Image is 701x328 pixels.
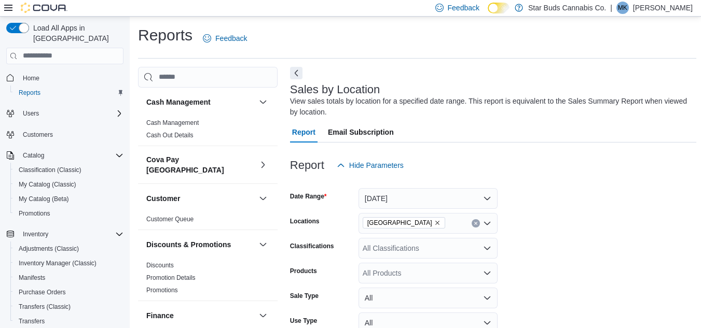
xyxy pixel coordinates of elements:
[15,178,80,191] a: My Catalog (Classic)
[290,159,324,172] h3: Report
[2,106,128,121] button: Users
[15,272,123,284] span: Manifests
[146,261,174,269] span: Discounts
[2,148,128,163] button: Catalog
[10,241,128,256] button: Adjustments (Classic)
[292,122,315,142] span: Report
[15,257,101,269] a: Inventory Manager (Classic)
[146,154,255,175] button: Cova Pay [GEOGRAPHIC_DATA]
[19,89,40,97] span: Reports
[29,23,123,44] span: Load All Apps in [GEOGRAPHIC_DATA]
[146,287,178,294] a: Promotions
[19,149,48,162] button: Catalog
[138,259,278,301] div: Discounts & Promotions
[367,218,432,228] span: [GEOGRAPHIC_DATA]
[15,315,49,327] a: Transfers
[257,96,269,108] button: Cash Management
[472,219,480,227] button: Clear input
[2,127,128,142] button: Customers
[15,301,75,313] a: Transfers (Classic)
[618,2,627,14] span: MK
[15,207,54,220] a: Promotions
[19,129,57,141] a: Customers
[290,83,380,96] h3: Sales by Location
[483,269,491,277] button: Open list of options
[146,97,255,107] button: Cash Management
[290,217,320,225] label: Locations
[528,2,606,14] p: Star Buds Cannabis Co.
[19,259,97,267] span: Inventory Manager (Classic)
[138,213,278,230] div: Customer
[19,228,123,240] span: Inventory
[146,119,199,127] span: Cash Management
[19,245,79,253] span: Adjustments (Classic)
[23,230,48,238] span: Inventory
[2,227,128,241] button: Inventory
[10,300,128,314] button: Transfers (Classic)
[146,274,196,282] span: Promotion Details
[19,228,52,240] button: Inventory
[146,310,174,321] h3: Finance
[15,207,123,220] span: Promotions
[15,164,86,176] a: Classification (Classic)
[19,72,44,84] a: Home
[257,238,269,251] button: Discounts & Promotions
[10,177,128,192] button: My Catalog (Classic)
[10,206,128,221] button: Promotions
[488,3,510,13] input: Dark Mode
[448,3,479,13] span: Feedback
[146,215,194,223] span: Customer Queue
[2,70,128,85] button: Home
[328,122,394,142] span: Email Subscription
[15,164,123,176] span: Classification (Classic)
[15,301,123,313] span: Transfers (Classic)
[290,192,327,201] label: Date Range
[290,67,303,79] button: Next
[146,286,178,294] span: Promotions
[15,178,123,191] span: My Catalog (Classic)
[359,288,498,308] button: All
[146,239,231,250] h3: Discounts & Promotions
[290,96,691,118] div: View sales totals by location for a specified date range. This report is equivalent to the Sales ...
[146,274,196,281] a: Promotion Details
[146,132,194,139] a: Cash Out Details
[483,244,491,252] button: Open list of options
[15,272,49,284] a: Manifests
[10,192,128,206] button: My Catalog (Beta)
[257,159,269,171] button: Cova Pay [GEOGRAPHIC_DATA]
[146,193,255,204] button: Customer
[146,216,194,223] a: Customer Queue
[19,107,123,120] span: Users
[146,262,174,269] a: Discounts
[146,193,180,204] h3: Customer
[23,131,53,139] span: Customers
[19,166,81,174] span: Classification (Classic)
[10,285,128,300] button: Purchase Orders
[19,195,69,203] span: My Catalog (Beta)
[257,309,269,322] button: Finance
[483,219,491,227] button: Open list of options
[15,193,73,205] a: My Catalog (Beta)
[363,217,445,229] span: Manitoba
[146,239,255,250] button: Discounts & Promotions
[290,317,317,325] label: Use Type
[19,180,76,189] span: My Catalog (Classic)
[349,160,404,170] span: Hide Parameters
[19,317,45,325] span: Transfers
[146,97,211,107] h3: Cash Management
[15,87,45,99] a: Reports
[21,3,67,13] img: Cova
[15,193,123,205] span: My Catalog (Beta)
[15,286,123,298] span: Purchase Orders
[146,310,255,321] button: Finance
[10,85,128,100] button: Reports
[15,243,83,255] a: Adjustments (Classic)
[19,288,66,296] span: Purchase Orders
[19,128,123,141] span: Customers
[10,270,128,285] button: Manifests
[138,117,278,146] div: Cash Management
[290,292,319,300] label: Sale Type
[19,303,71,311] span: Transfers (Classic)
